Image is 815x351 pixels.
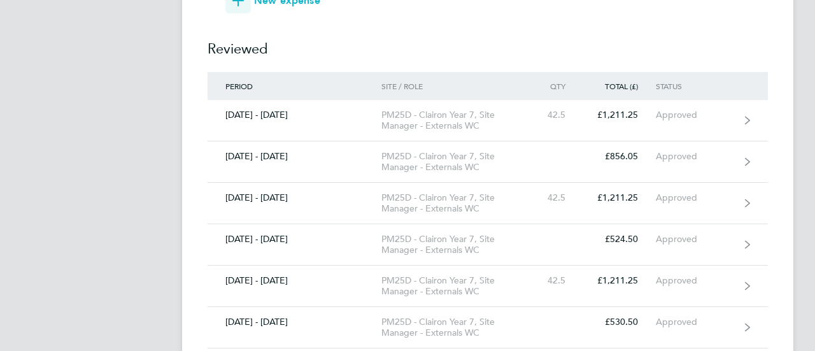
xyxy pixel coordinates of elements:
div: PM25D - Clairon Year 7, Site Manager - Externals WC [381,317,527,338]
a: [DATE] - [DATE]PM25D - Clairon Year 7, Site Manager - Externals WC42.5£1,211.25Approved [208,266,768,307]
div: 42.5 [527,275,583,286]
a: [DATE] - [DATE]PM25D - Clairon Year 7, Site Manager - Externals WC£530.50Approved [208,307,768,348]
a: [DATE] - [DATE]PM25D - Clairon Year 7, Site Manager - Externals WC42.5£1,211.25Approved [208,100,768,141]
div: Approved [656,317,734,327]
div: Approved [656,234,734,245]
div: [DATE] - [DATE] [208,234,381,245]
div: 42.5 [527,192,583,203]
div: [DATE] - [DATE] [208,317,381,327]
div: Approved [656,151,734,162]
div: PM25D - Clairon Year 7, Site Manager - Externals WC [381,192,527,214]
a: [DATE] - [DATE]PM25D - Clairon Year 7, Site Manager - Externals WC£524.50Approved [208,224,768,266]
a: [DATE] - [DATE]PM25D - Clairon Year 7, Site Manager - Externals WC42.5£1,211.25Approved [208,183,768,224]
div: Approved [656,192,734,203]
span: Period [225,81,253,91]
div: £524.50 [583,234,656,245]
div: [DATE] - [DATE] [208,151,381,162]
div: Approved [656,110,734,120]
div: £1,211.25 [583,275,656,286]
div: Qty [527,82,583,90]
div: £1,211.25 [583,110,656,120]
div: Status [656,82,734,90]
div: [DATE] - [DATE] [208,275,381,286]
div: [DATE] - [DATE] [208,192,381,203]
div: PM25D - Clairon Year 7, Site Manager - Externals WC [381,234,527,255]
div: £1,211.25 [583,192,656,203]
div: [DATE] - [DATE] [208,110,381,120]
a: [DATE] - [DATE]PM25D - Clairon Year 7, Site Manager - Externals WC£856.05Approved [208,141,768,183]
div: Approved [656,275,734,286]
div: £856.05 [583,151,656,162]
div: PM25D - Clairon Year 7, Site Manager - Externals WC [381,151,527,173]
div: 42.5 [527,110,583,120]
div: £530.50 [583,317,656,327]
div: PM25D - Clairon Year 7, Site Manager - Externals WC [381,110,527,131]
h2: Reviewed [208,13,768,72]
div: Site / Role [381,82,527,90]
div: PM25D - Clairon Year 7, Site Manager - Externals WC [381,275,527,297]
div: Total (£) [583,82,656,90]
